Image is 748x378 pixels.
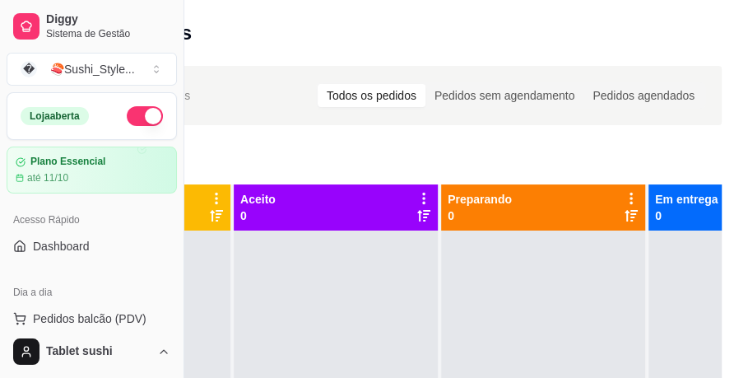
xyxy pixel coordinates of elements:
[50,61,135,77] div: 🍣Sushi_Style ...
[448,191,512,208] p: Preparando
[655,208,718,224] p: 0
[7,332,177,371] button: Tablet sushi
[127,106,163,126] button: Alterar Status
[21,61,37,77] span: �
[33,310,146,327] span: Pedidos balcão (PDV)
[425,84,583,107] div: Pedidos sem agendamento
[26,20,192,46] h2: Gestor de pedidos
[46,12,170,27] span: Diggy
[33,238,90,254] span: Dashboard
[21,107,89,125] div: Loja aberta
[240,208,276,224] p: 0
[448,208,512,224] p: 0
[7,207,177,233] div: Acesso Rápido
[7,7,177,46] a: DiggySistema de Gestão
[655,191,718,208] p: Em entrega
[7,279,177,306] div: Dia a dia
[30,156,105,168] article: Plano Essencial
[583,84,704,107] div: Pedidos agendados
[7,53,177,86] button: Select a team
[318,84,425,107] div: Todos os pedidos
[46,27,170,40] span: Sistema de Gestão
[7,233,177,259] a: Dashboard
[7,306,177,332] button: Pedidos balcão (PDV)
[27,171,68,184] article: até 11/10
[240,191,276,208] p: Aceito
[7,147,177,194] a: Plano Essencialaté 11/10
[46,344,151,359] span: Tablet sushi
